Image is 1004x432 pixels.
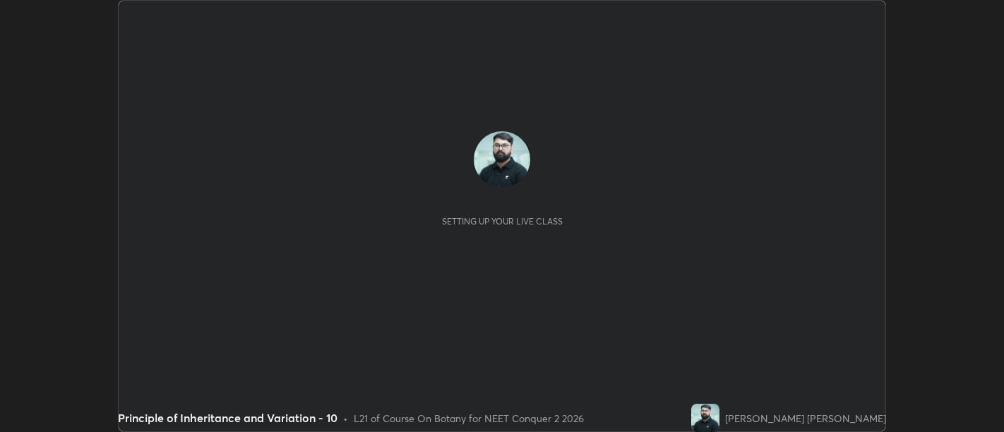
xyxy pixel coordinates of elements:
[118,409,337,426] div: Principle of Inheritance and Variation - 10
[442,216,563,227] div: Setting up your live class
[691,404,719,432] img: 962a5ef9ae1549bc87716ea8f1eb62b1.jpg
[474,131,530,188] img: 962a5ef9ae1549bc87716ea8f1eb62b1.jpg
[343,411,348,426] div: •
[354,411,584,426] div: L21 of Course On Botany for NEET Conquer 2 2026
[725,411,886,426] div: [PERSON_NAME] [PERSON_NAME]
